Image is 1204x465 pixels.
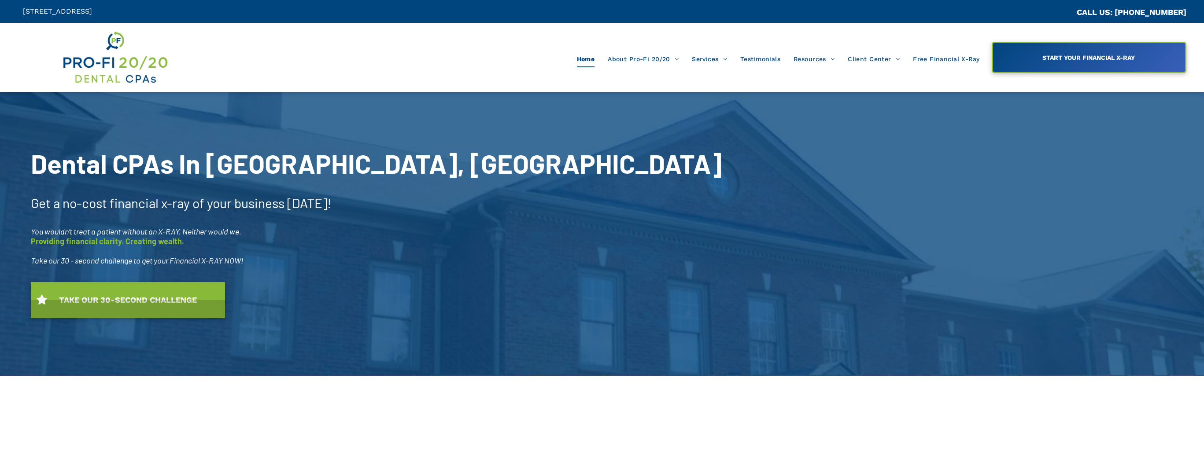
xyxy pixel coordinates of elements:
[56,291,200,309] span: TAKE OUR 30-SECOND CHALLENGE
[62,29,168,85] img: Get Dental CPA Consulting, Bookkeeping, & Bank Loans
[906,51,986,67] a: Free Financial X-Ray
[31,195,60,211] span: Get a
[63,195,190,211] span: no-cost financial x-ray
[570,51,602,67] a: Home
[31,227,241,236] span: You wouldn’t treat a patient without an X-RAY. Neither would we.
[31,147,722,179] span: Dental CPAs In [GEOGRAPHIC_DATA], [GEOGRAPHIC_DATA]
[787,51,841,67] a: Resources
[734,51,787,67] a: Testimonials
[31,282,225,318] a: TAKE OUR 30-SECOND CHALLENGE
[992,42,1186,73] a: START YOUR FINANCIAL X-RAY
[1039,8,1077,17] span: CA::CALLC
[31,256,244,265] span: Take our 30 - second challenge to get your Financial X-RAY NOW!
[192,195,332,211] span: of your business [DATE]!
[685,51,734,67] a: Services
[31,236,184,246] span: Providing financial clarity. Creating wealth.
[23,7,92,15] span: [STREET_ADDRESS]
[1077,7,1186,17] a: CALL US: [PHONE_NUMBER]
[841,51,906,67] a: Client Center
[1039,50,1138,66] span: START YOUR FINANCIAL X-RAY
[601,51,685,67] a: About Pro-Fi 20/20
